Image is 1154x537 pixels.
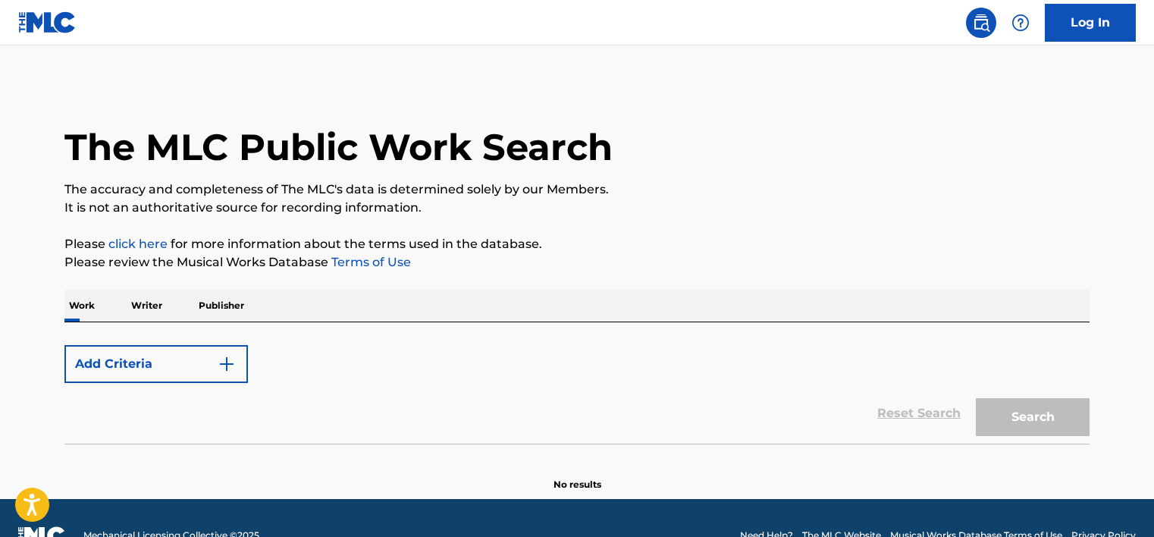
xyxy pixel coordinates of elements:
[328,255,411,269] a: Terms of Use
[18,11,77,33] img: MLC Logo
[64,124,613,170] h1: The MLC Public Work Search
[1005,8,1036,38] div: Help
[64,290,99,322] p: Work
[966,8,996,38] a: Public Search
[972,14,990,32] img: search
[108,237,168,251] a: click here
[64,345,248,383] button: Add Criteria
[64,338,1090,444] form: Search Form
[64,253,1090,272] p: Please review the Musical Works Database
[553,460,601,491] p: No results
[127,290,167,322] p: Writer
[64,235,1090,253] p: Please for more information about the terms used in the database.
[194,290,249,322] p: Publisher
[1011,14,1030,32] img: help
[218,355,236,373] img: 9d2ae6d4665cec9f34b9.svg
[64,181,1090,199] p: The accuracy and completeness of The MLC's data is determined solely by our Members.
[1045,4,1136,42] a: Log In
[64,199,1090,217] p: It is not an authoritative source for recording information.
